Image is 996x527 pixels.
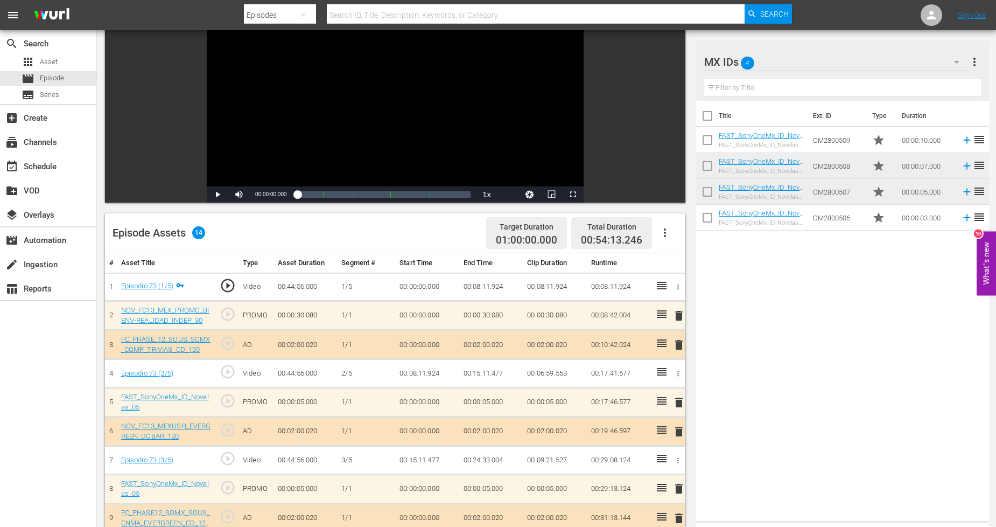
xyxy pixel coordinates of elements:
[672,396,685,409] span: delete
[395,253,459,273] th: Start Time
[581,234,642,246] span: 00:54:13.246
[5,234,18,247] span: Automation
[40,73,64,84] span: Episode
[523,253,587,273] th: Clip Duration
[220,480,236,496] span: play_circle_outline
[672,338,685,351] span: delete
[587,330,651,359] td: 00:10:42.024
[239,474,273,503] td: PROMO
[459,301,523,330] td: 00:00:30.080
[809,153,868,179] td: OM2800508
[395,330,459,359] td: 00:00:00.000
[121,422,211,440] a: NOV_FC13_MEXUSH_EVERGREEN_DOBAR_120
[337,359,395,388] td: 2/5
[958,11,986,19] a: Sign Out
[220,393,236,409] span: play_circle_outline
[459,474,523,503] td: 00:00:05.000
[228,186,250,203] button: Mute
[541,186,562,203] button: Picture-in-Picture
[220,364,236,380] span: play_circle_outline
[496,234,557,247] span: 01:00:00.000
[459,253,523,273] th: End Time
[719,142,804,149] div: FAST_SonyOneMx_ID_Novelas_10
[672,424,685,439] button: delete
[719,219,804,226] div: FAST_SonyOneMx_ID_Novelas_03
[587,301,651,330] td: 00:08:42.004
[273,446,338,475] td: 00:44:56.000
[105,273,117,301] td: 1
[273,474,338,503] td: 00:00:05.000
[105,446,117,475] td: 7
[121,393,209,411] a: FAST_SonyOneMx_ID_Novelas_05
[337,253,395,273] th: Segment #
[121,369,173,377] a: Episodio 73 (2/5)
[255,191,286,197] span: 00:00:00.000
[273,388,338,417] td: 00:00:05.000
[973,185,986,198] span: reorder
[121,306,209,324] a: NOV_FC13_MEX_PROMO_BIENV-REALIDAD_INDEP_30
[719,168,804,175] div: FAST_SonyOneMx_ID_Novelas_07
[273,273,338,301] td: 00:44:56.000
[22,88,34,101] span: Series
[395,388,459,417] td: 00:00:00.000
[562,186,584,203] button: Fullscreen
[395,301,459,330] td: 00:00:00.000
[973,133,986,146] span: reorder
[968,49,981,75] button: more_vert
[476,186,497,203] button: Playback Rate
[672,512,685,525] span: delete
[459,417,523,446] td: 00:02:00.020
[719,157,804,174] a: FAST_SonyOneMx_ID_Novelas_07
[5,282,18,295] span: Reports
[719,193,804,200] div: FAST_SonyOneMx_ID_Novelas_05
[719,183,804,199] a: FAST_SonyOneMx_ID_Novelas_05
[809,179,868,205] td: OM2800507
[587,446,651,475] td: 00:29:08.124
[872,185,885,198] span: Promo
[5,209,18,221] span: Overlays
[587,417,651,446] td: 00:19:46.597
[239,359,273,388] td: Video
[523,359,587,388] td: 00:06:59.553
[897,205,957,231] td: 00:00:03.000
[337,273,395,301] td: 1/5
[395,474,459,503] td: 00:00:00.000
[459,446,523,475] td: 00:24:33.004
[5,184,18,197] span: VOD
[704,47,970,77] div: MX IDs
[523,301,587,330] td: 00:00:30.080
[961,186,973,198] svg: Add to Episode
[523,417,587,446] td: 00:02:00.020
[395,417,459,446] td: 00:00:00.000
[207,186,228,203] button: Play
[961,160,973,172] svg: Add to Episode
[968,56,981,68] span: more_vert
[105,388,117,417] td: 5
[117,253,215,273] th: Asset Title
[5,258,18,271] span: Ingestion
[239,417,273,446] td: AD
[22,56,34,68] span: Asset
[719,209,804,225] a: FAST_SonyOneMx_ID_Novelas_03
[587,273,651,301] td: 00:08:11.924
[523,388,587,417] td: 00:00:05.000
[192,226,205,239] span: 14
[5,37,18,50] span: Search
[872,211,885,224] span: Promo
[239,273,273,301] td: Video
[337,446,395,475] td: 3/5
[5,136,18,149] span: Channels
[760,4,789,24] span: Search
[40,89,59,100] span: Series
[672,510,685,526] button: delete
[872,134,885,147] span: Promo
[745,4,792,24] button: Search
[239,388,273,417] td: PROMO
[105,301,117,330] td: 2
[587,474,651,503] td: 00:29:13.124
[337,417,395,446] td: 1/1
[239,330,273,359] td: AD
[395,273,459,301] td: 00:00:00.000
[897,179,957,205] td: 00:00:05.000
[897,153,957,179] td: 00:00:07.000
